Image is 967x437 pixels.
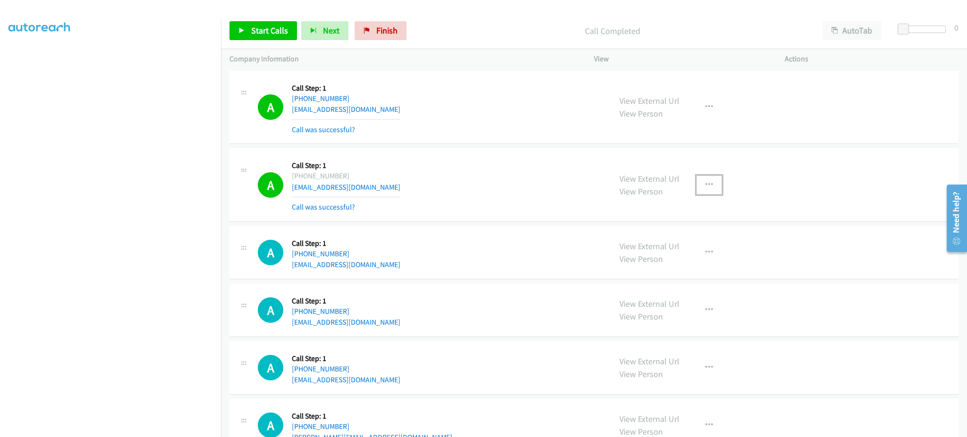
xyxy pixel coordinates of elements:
[619,413,679,424] a: View External Url
[619,311,663,322] a: View Person
[292,84,400,93] h5: Call Step: 1
[292,318,400,327] a: [EMAIL_ADDRESS][DOMAIN_NAME]
[258,297,283,323] h1: A
[258,297,283,323] div: The call is yet to be attempted
[292,422,349,431] a: [PHONE_NUMBER]
[301,21,348,40] button: Next
[292,202,355,211] a: Call was successful?
[619,95,679,106] a: View External Url
[902,25,946,33] div: Delay between calls (in seconds)
[229,21,297,40] a: Start Calls
[619,426,663,437] a: View Person
[292,125,355,134] a: Call was successful?
[292,249,349,258] a: [PHONE_NUMBER]
[292,307,349,316] a: [PHONE_NUMBER]
[292,161,400,170] h5: Call Step: 1
[258,94,283,120] h1: A
[292,94,349,103] a: [PHONE_NUMBER]
[785,53,959,65] p: Actions
[292,296,400,306] h5: Call Step: 1
[229,53,577,65] p: Company Information
[619,369,663,379] a: View Person
[619,173,679,184] a: View External Url
[376,25,398,36] span: Finish
[323,25,339,36] span: Next
[594,53,768,65] p: View
[258,355,283,380] h1: A
[292,364,349,373] a: [PHONE_NUMBER]
[292,412,452,421] h5: Call Step: 1
[619,298,679,309] a: View External Url
[823,21,881,40] button: AutoTab
[258,240,283,265] div: The call is yet to be attempted
[619,253,663,264] a: View Person
[292,170,400,182] div: [PHONE_NUMBER]
[292,183,400,192] a: [EMAIL_ADDRESS][DOMAIN_NAME]
[258,240,283,265] h1: A
[619,108,663,119] a: View Person
[619,241,679,252] a: View External Url
[258,355,283,380] div: The call is yet to be attempted
[419,25,806,37] p: Call Completed
[355,21,407,40] a: Finish
[292,239,400,248] h5: Call Step: 1
[619,356,679,367] a: View External Url
[292,375,400,384] a: [EMAIL_ADDRESS][DOMAIN_NAME]
[292,105,400,114] a: [EMAIL_ADDRESS][DOMAIN_NAME]
[954,21,959,34] div: 0
[292,260,400,269] a: [EMAIL_ADDRESS][DOMAIN_NAME]
[251,25,288,36] span: Start Calls
[258,172,283,198] h1: A
[292,354,400,363] h5: Call Step: 1
[619,186,663,197] a: View Person
[940,181,967,256] iframe: Resource Center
